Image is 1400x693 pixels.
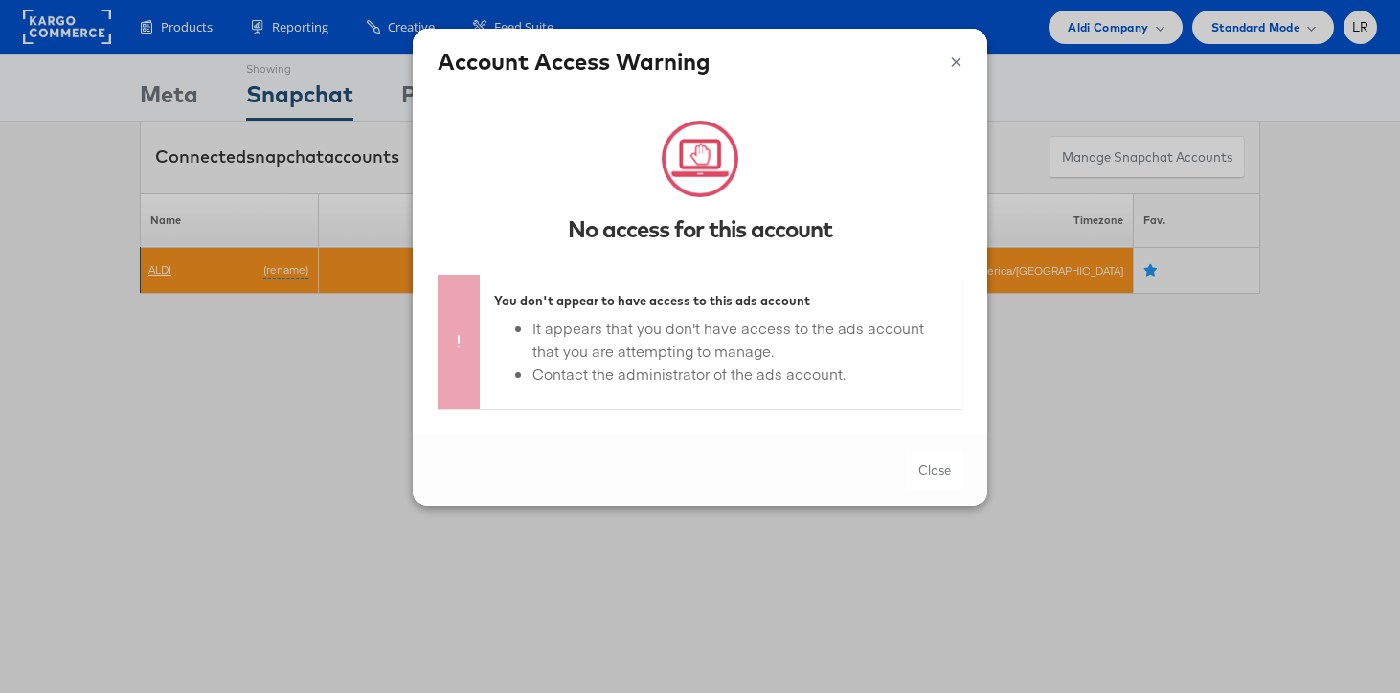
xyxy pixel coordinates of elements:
[568,214,832,243] strong: No access for this account
[532,363,948,386] li: Contact the administrator of the ads account.
[950,45,962,74] button: ×
[494,293,810,308] strong: You don't appear to have access to this ads account
[907,450,962,491] button: Close
[532,317,948,363] li: It appears that you don't have access to the ads account that you are attempting to manage.
[438,45,962,78] h4: Account Access Warning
